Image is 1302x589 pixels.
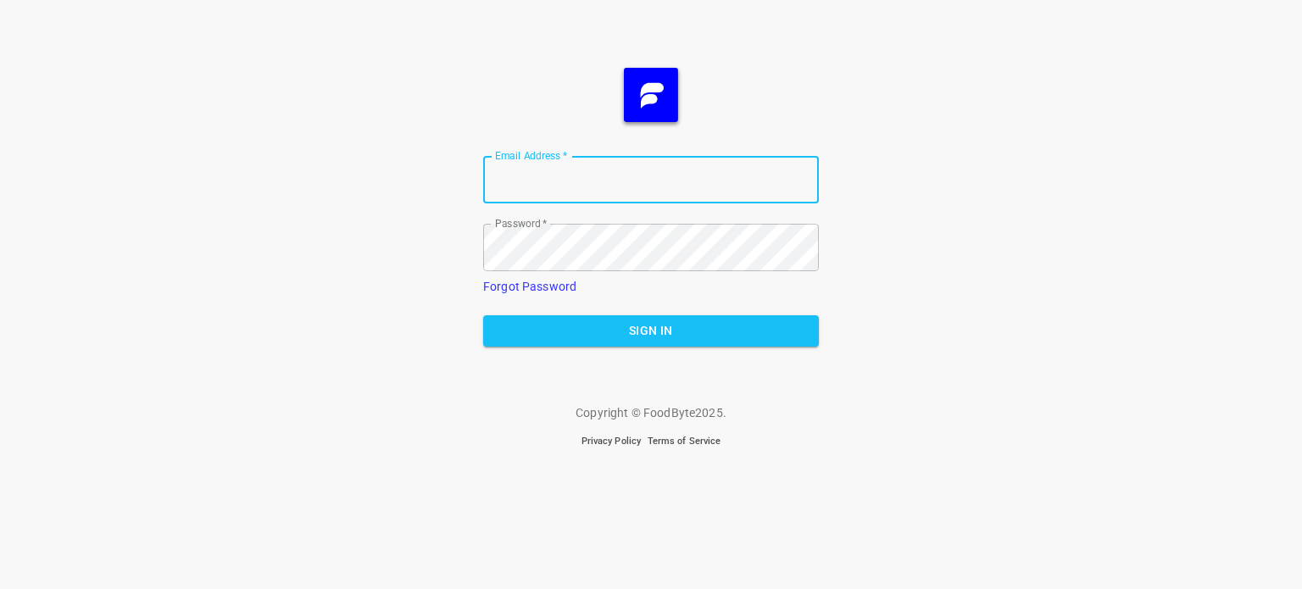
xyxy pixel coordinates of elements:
[483,315,819,347] button: Sign In
[576,404,726,421] p: Copyright © FoodByte 2025 .
[624,68,678,122] img: FB_Logo_Reversed_RGB_Icon.895fbf61.png
[497,320,805,342] span: Sign In
[581,436,641,447] a: Privacy Policy
[483,280,576,293] a: Forgot Password
[648,436,721,447] a: Terms of Service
